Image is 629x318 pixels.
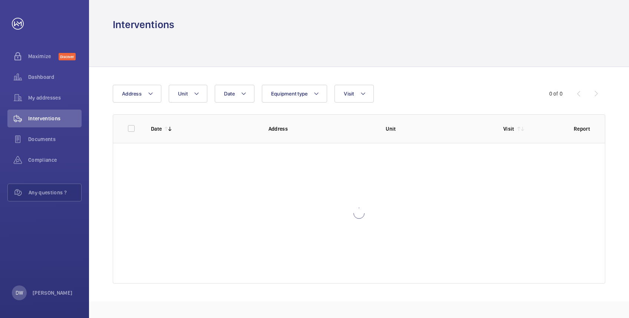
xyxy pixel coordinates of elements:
p: Address [269,125,374,133]
h1: Interventions [113,18,174,31]
p: Unit [386,125,491,133]
span: Maximize [28,53,59,60]
span: Equipment type [271,91,308,97]
span: Address [122,91,142,97]
div: 0 of 0 [549,90,563,97]
button: Date [215,85,254,103]
button: Address [113,85,161,103]
p: Visit [503,125,514,133]
span: Unit [178,91,188,97]
span: Any questions ? [29,189,81,196]
span: Date [224,91,235,97]
button: Visit [335,85,373,103]
span: My addresses [28,94,82,101]
span: Visit [344,91,354,97]
p: DW [16,289,23,297]
button: Equipment type [262,85,327,103]
span: Documents [28,135,82,143]
span: Dashboard [28,73,82,81]
p: Report [574,125,590,133]
p: Date [151,125,162,133]
span: Compliance [28,156,82,164]
span: Discover [59,53,76,60]
p: [PERSON_NAME] [33,289,73,297]
button: Unit [169,85,207,103]
span: Interventions [28,115,82,122]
